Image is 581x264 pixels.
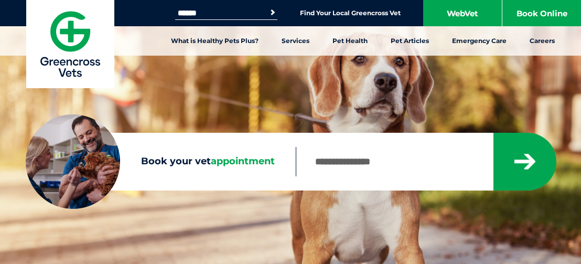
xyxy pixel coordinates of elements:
[321,26,379,56] a: Pet Health
[379,26,440,56] a: Pet Articles
[267,7,278,18] button: Search
[211,155,275,167] span: appointment
[26,156,296,167] label: Book your vet
[518,26,566,56] a: Careers
[159,26,270,56] a: What is Healthy Pets Plus?
[300,9,401,17] a: Find Your Local Greencross Vet
[270,26,321,56] a: Services
[440,26,518,56] a: Emergency Care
